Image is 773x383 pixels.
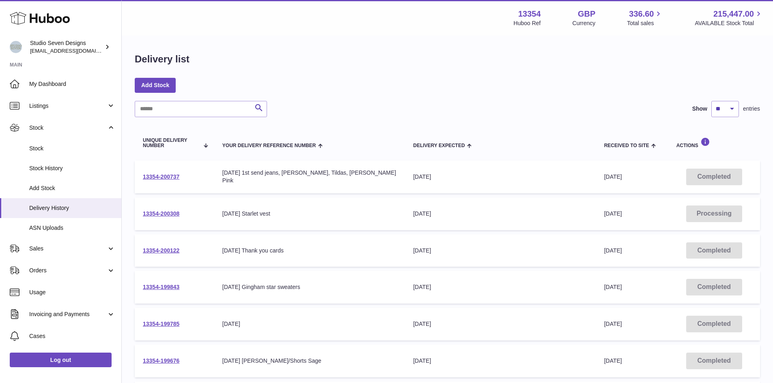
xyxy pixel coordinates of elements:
a: 13354-199676 [143,357,179,364]
div: [DATE] [413,283,588,291]
span: Usage [29,289,115,296]
span: 215,447.00 [713,9,754,19]
span: Stock [29,145,115,152]
a: 336.60 Total sales [627,9,663,27]
span: Add Stock [29,184,115,192]
div: [DATE] [222,320,397,328]
a: 13354-200737 [143,173,179,180]
span: [DATE] [604,173,622,180]
div: [DATE] Gingham star sweaters [222,283,397,291]
span: Delivery Expected [413,143,465,148]
span: Invoicing and Payments [29,310,107,318]
strong: GBP [578,9,595,19]
div: [DATE] Starlet vest [222,210,397,218]
a: 13354-200122 [143,247,179,254]
label: Show [692,105,707,113]
a: 13354-199843 [143,284,179,290]
div: Currency [573,19,596,27]
span: 336.60 [629,9,654,19]
span: AVAILABLE Stock Total [695,19,763,27]
span: [DATE] [604,357,622,364]
span: Stock History [29,165,115,172]
a: Add Stock [135,78,176,92]
div: [DATE] [413,247,588,255]
span: Listings [29,102,107,110]
span: Orders [29,267,107,274]
div: [DATE] [413,320,588,328]
div: Studio Seven Designs [30,39,103,55]
img: contact.studiosevendesigns@gmail.com [10,41,22,53]
strong: 13354 [518,9,541,19]
span: Sales [29,245,107,252]
div: [DATE] [413,357,588,365]
span: Total sales [627,19,663,27]
a: 215,447.00 AVAILABLE Stock Total [695,9,763,27]
span: ASN Uploads [29,224,115,232]
span: entries [743,105,760,113]
div: [DATE] Thank you cards [222,247,397,255]
a: 13354-199785 [143,321,179,327]
span: [DATE] [604,247,622,254]
span: [DATE] [604,321,622,327]
span: Cases [29,332,115,340]
div: [DATE] [413,210,588,218]
span: [DATE] [604,284,622,290]
div: [DATE] 1st send jeans, [PERSON_NAME], Tildas, [PERSON_NAME] Pink [222,169,397,184]
span: My Dashboard [29,80,115,88]
span: [EMAIL_ADDRESS][DOMAIN_NAME] [30,47,119,54]
span: Received to Site [604,143,649,148]
a: 13354-200308 [143,210,179,217]
div: Huboo Ref [514,19,541,27]
a: Log out [10,353,112,367]
span: [DATE] [604,210,622,217]
span: Stock [29,124,107,132]
h1: Delivery list [135,53,189,66]
div: Actions [676,137,752,148]
div: [DATE] [PERSON_NAME]/Shorts Sage [222,357,397,365]
span: Delivery History [29,204,115,212]
span: Unique Delivery Number [143,138,199,148]
div: [DATE] [413,173,588,181]
span: Your Delivery Reference Number [222,143,316,148]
